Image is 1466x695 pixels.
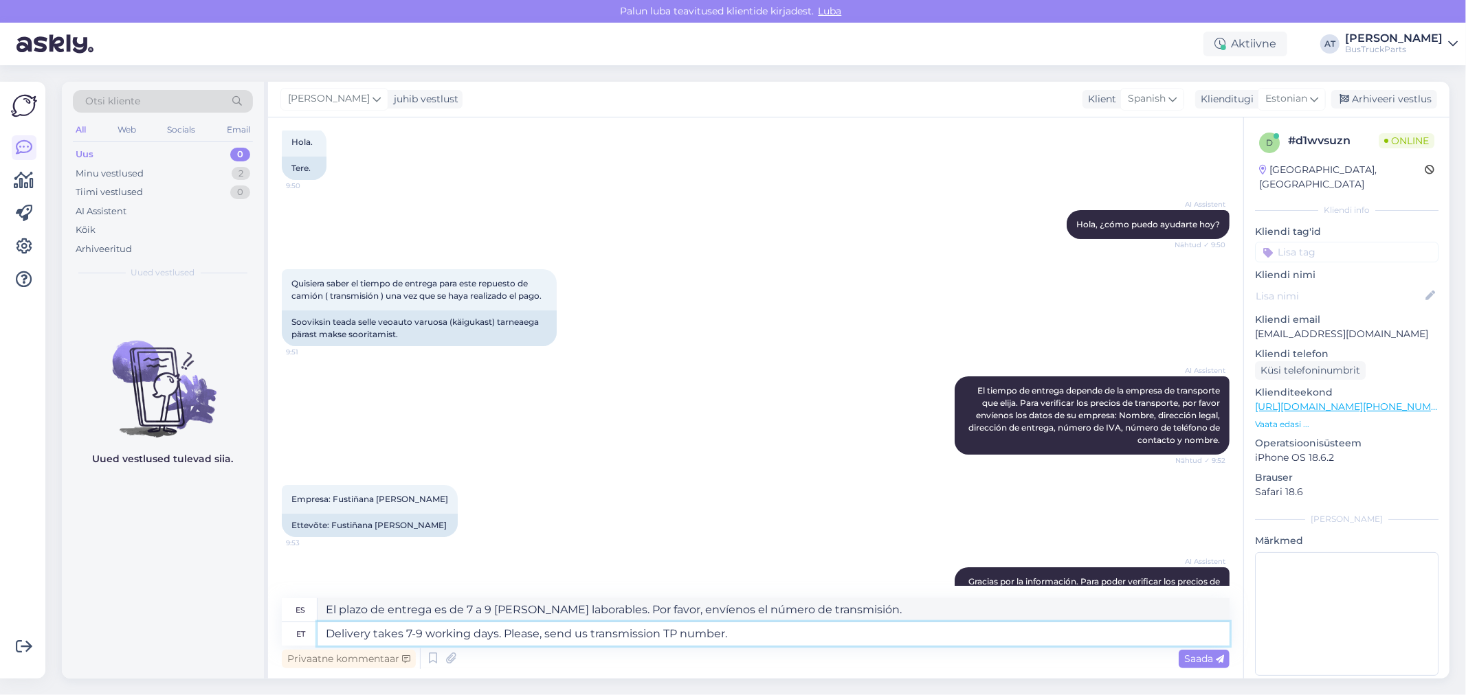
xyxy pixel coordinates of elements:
div: 0 [230,185,250,199]
div: Klienditugi [1195,92,1254,106]
p: Kliendi telefon [1255,347,1439,361]
span: AI Assistent [1174,365,1225,376]
input: Lisa tag [1255,242,1439,262]
p: Kliendi email [1255,312,1439,327]
div: Tere. [282,157,326,180]
div: Klient [1082,92,1116,106]
span: Uued vestlused [131,266,195,279]
span: 9:53 [286,538,337,548]
div: [GEOGRAPHIC_DATA], [GEOGRAPHIC_DATA] [1259,163,1425,192]
p: Brauser [1255,470,1439,485]
div: Socials [164,121,198,139]
span: Estonian [1265,91,1307,106]
p: Kliendi nimi [1255,268,1439,282]
p: Märkmed [1255,534,1439,548]
span: Luba [814,5,846,17]
div: juhib vestlust [388,92,458,106]
div: AT [1320,34,1340,54]
div: Sooviksin teada selle veoauto varuosa (käigukast) tarneaega pärast makse sooritamist. [282,310,557,346]
a: [URL][DOMAIN_NAME][PHONE_NUMBER] [1255,400,1454,413]
div: Küsi telefoninumbrit [1255,361,1366,380]
p: Kliendi tag'id [1255,225,1439,239]
p: Uued vestlused tulevad siia. [93,452,234,466]
span: Empresa: Fustiñana [PERSON_NAME] [291,494,448,504]
div: et [296,622,305,646]
input: Lisa nimi [1256,288,1423,304]
span: Nähtud ✓ 9:52 [1174,455,1225,466]
span: Gracias por la información. Para poder verificar los precios de transporte, por favor, envíenos t... [968,576,1222,624]
span: Nähtud ✓ 9:50 [1174,240,1225,250]
span: El tiempo de entrega depende de la empresa de transporte que elija. Para verificar los precios de... [968,385,1222,445]
span: Online [1379,133,1434,148]
a: [PERSON_NAME]BusTruckParts [1345,33,1458,55]
textarea: El plazo de entrega es de 7 a 9 [PERSON_NAME] laborables. Por favor, envíenos el número de transm... [318,598,1230,622]
p: Vaata edasi ... [1255,418,1439,431]
div: # d1wvsuzn [1288,133,1379,149]
span: Spanish [1128,91,1166,106]
span: d [1266,137,1273,148]
span: Hola. [291,137,313,147]
p: Safari 18.6 [1255,485,1439,499]
p: Operatsioonisüsteem [1255,436,1439,451]
div: Minu vestlused [76,167,144,181]
div: All [73,121,89,139]
div: BusTruckParts [1345,44,1443,55]
div: Arhiveeritud [76,242,132,256]
span: Hola, ¿cómo puedo ayudarte hoy? [1076,219,1220,229]
img: No chats [62,316,264,440]
span: 9:51 [286,347,337,357]
div: Kliendi info [1255,204,1439,216]
span: [PERSON_NAME] [288,91,370,106]
div: 0 [230,148,250,161]
div: [PERSON_NAME] [1255,513,1439,525]
div: Arhiveeri vestlus [1331,90,1437,109]
p: [EMAIL_ADDRESS][DOMAIN_NAME] [1255,327,1439,341]
div: Tiimi vestlused [76,185,143,199]
img: Askly Logo [11,93,37,119]
div: es [296,598,306,622]
div: Ettevõte: Fustiñana [PERSON_NAME] [282,514,458,537]
textarea: Delivery takes 7-9 working days. Please, send us transmission TP number. [318,622,1230,646]
p: iPhone OS 18.6.2 [1255,451,1439,465]
div: AI Assistent [76,205,126,218]
div: [PERSON_NAME] [1345,33,1443,44]
div: Uus [76,148,93,161]
span: Saada [1184,652,1224,665]
span: 9:50 [286,181,337,191]
span: AI Assistent [1174,199,1225,209]
div: Aktiivne [1203,32,1287,56]
div: Kõik [76,223,96,237]
p: Klienditeekond [1255,385,1439,400]
div: Privaatne kommentaar [282,650,416,668]
div: 2 [232,167,250,181]
div: Web [115,121,139,139]
span: Otsi kliente [85,94,140,109]
span: Quisiera saber el tiempo de entrega para este repuesto de camión ( transmisión ) una vez que se h... [291,278,542,301]
span: AI Assistent [1174,556,1225,567]
div: Email [224,121,253,139]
